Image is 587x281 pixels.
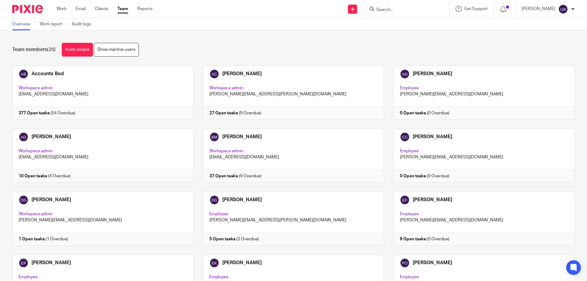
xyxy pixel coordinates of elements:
img: Pixie [12,5,43,13]
p: [PERSON_NAME] [522,6,555,12]
a: Team [117,6,128,12]
a: Reports [137,6,153,12]
span: (26) [47,47,56,52]
a: Work [57,6,66,12]
a: Email [76,6,86,12]
a: Invite people [62,43,93,57]
a: Audit logs [72,18,95,30]
a: Work report [40,18,67,30]
a: Clients [95,6,108,12]
a: Show inactive users [94,43,139,57]
img: svg%3E [558,4,568,14]
h1: Team members [12,46,56,53]
input: Search [376,7,431,13]
span: Get Support [464,7,488,11]
a: Overview [12,18,35,30]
